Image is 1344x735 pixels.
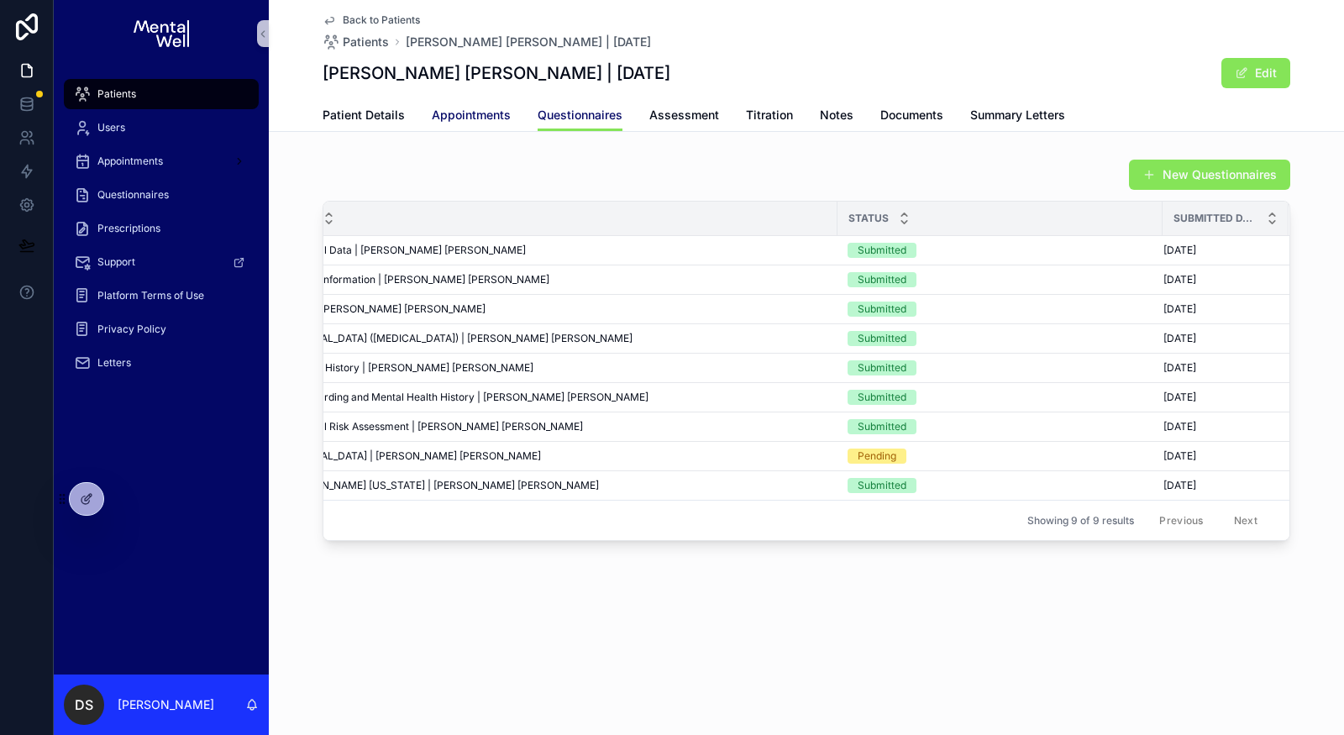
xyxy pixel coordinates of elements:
[649,100,719,134] a: Assessment
[858,478,906,493] div: Submitted
[1163,332,1268,345] a: [DATE]
[323,34,389,50] a: Patients
[97,356,131,370] span: Letters
[848,419,1152,434] a: Submitted
[97,289,204,302] span: Platform Terms of Use
[54,67,269,400] div: scrollable content
[285,244,827,257] a: Personal Data | [PERSON_NAME] [PERSON_NAME]
[746,100,793,134] a: Titration
[848,449,1152,464] a: Pending
[858,243,906,258] div: Submitted
[880,100,943,134] a: Documents
[285,420,827,433] a: Personal Risk Assessment | [PERSON_NAME] [PERSON_NAME]
[97,121,125,134] span: Users
[538,100,622,132] a: Questionnaires
[285,244,526,257] span: Personal Data | [PERSON_NAME] [PERSON_NAME]
[323,107,405,123] span: Patient Details
[848,243,1152,258] a: Submitted
[1163,244,1268,257] a: [DATE]
[848,478,1152,493] a: Submitted
[1173,212,1257,225] span: Submitted Date
[858,390,906,405] div: Submitted
[97,255,135,269] span: Support
[64,314,259,344] a: Privacy Policy
[97,188,169,202] span: Questionnaires
[285,302,486,316] span: ASRS | [PERSON_NAME] [PERSON_NAME]
[97,222,160,235] span: Prescriptions
[285,361,827,375] a: Medical History | [PERSON_NAME] [PERSON_NAME]
[970,100,1065,134] a: Summary Letters
[285,479,599,492] span: [PERSON_NAME] [US_STATE] | [PERSON_NAME] [PERSON_NAME]
[1163,273,1268,286] a: [DATE]
[118,696,214,713] p: [PERSON_NAME]
[1163,449,1196,463] span: [DATE]
[285,332,633,345] span: [MEDICAL_DATA] ([MEDICAL_DATA]) | [PERSON_NAME] [PERSON_NAME]
[970,107,1065,123] span: Summary Letters
[746,107,793,123] span: Titration
[1163,361,1196,375] span: [DATE]
[1163,479,1268,492] a: [DATE]
[649,107,719,123] span: Assessment
[97,155,163,168] span: Appointments
[820,107,853,123] span: Notes
[1163,302,1196,316] span: [DATE]
[880,107,943,123] span: Documents
[406,34,651,50] a: [PERSON_NAME] [PERSON_NAME] | [DATE]
[858,360,906,375] div: Submitted
[848,302,1152,317] a: Submitted
[858,449,896,464] div: Pending
[64,79,259,109] a: Patients
[848,212,889,225] span: Status
[285,361,533,375] span: Medical History | [PERSON_NAME] [PERSON_NAME]
[1163,449,1268,463] a: [DATE]
[134,20,188,47] img: App logo
[858,302,906,317] div: Submitted
[848,390,1152,405] a: Submitted
[64,146,259,176] a: Appointments
[64,180,259,210] a: Questionnaires
[848,272,1152,287] a: Submitted
[64,213,259,244] a: Prescriptions
[1163,273,1196,286] span: [DATE]
[64,348,259,378] a: Letters
[858,272,906,287] div: Submitted
[1129,160,1290,190] button: New Questionnaires
[285,391,648,404] span: Safeguarding and Mental Health History | [PERSON_NAME] [PERSON_NAME]
[848,331,1152,346] a: Submitted
[285,449,541,463] span: [MEDICAL_DATA] | [PERSON_NAME] [PERSON_NAME]
[1163,420,1268,433] a: [DATE]
[1163,391,1196,404] span: [DATE]
[1163,244,1196,257] span: [DATE]
[285,420,583,433] span: Personal Risk Assessment | [PERSON_NAME] [PERSON_NAME]
[820,100,853,134] a: Notes
[64,113,259,143] a: Users
[1163,361,1268,375] a: [DATE]
[75,695,93,715] span: DS
[343,13,420,27] span: Back to Patients
[285,449,827,463] a: [MEDICAL_DATA] | [PERSON_NAME] [PERSON_NAME]
[323,13,420,27] a: Back to Patients
[1163,332,1196,345] span: [DATE]
[285,273,549,286] span: Patient Information | [PERSON_NAME] [PERSON_NAME]
[432,107,511,123] span: Appointments
[432,100,511,134] a: Appointments
[1221,58,1290,88] button: Edit
[1163,420,1196,433] span: [DATE]
[285,273,827,286] a: Patient Information | [PERSON_NAME] [PERSON_NAME]
[285,479,827,492] a: [PERSON_NAME] [US_STATE] | [PERSON_NAME] [PERSON_NAME]
[538,107,622,123] span: Questionnaires
[64,247,259,277] a: Support
[64,281,259,311] a: Platform Terms of Use
[323,61,670,85] h1: [PERSON_NAME] [PERSON_NAME] | [DATE]
[1163,302,1268,316] a: [DATE]
[285,302,827,316] a: ASRS | [PERSON_NAME] [PERSON_NAME]
[1163,391,1268,404] a: [DATE]
[343,34,389,50] span: Patients
[97,323,166,336] span: Privacy Policy
[858,419,906,434] div: Submitted
[858,331,906,346] div: Submitted
[97,87,136,101] span: Patients
[848,360,1152,375] a: Submitted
